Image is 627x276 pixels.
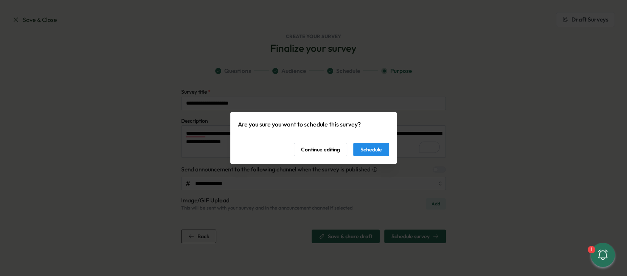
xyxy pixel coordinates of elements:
button: Continue editing [294,143,347,156]
span: Schedule [360,143,382,156]
p: Are you sure you want to schedule this survey? [238,120,389,129]
div: 1 [588,246,595,253]
button: 1 [591,243,615,267]
span: Continue editing [301,143,340,156]
button: Schedule [353,143,389,156]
